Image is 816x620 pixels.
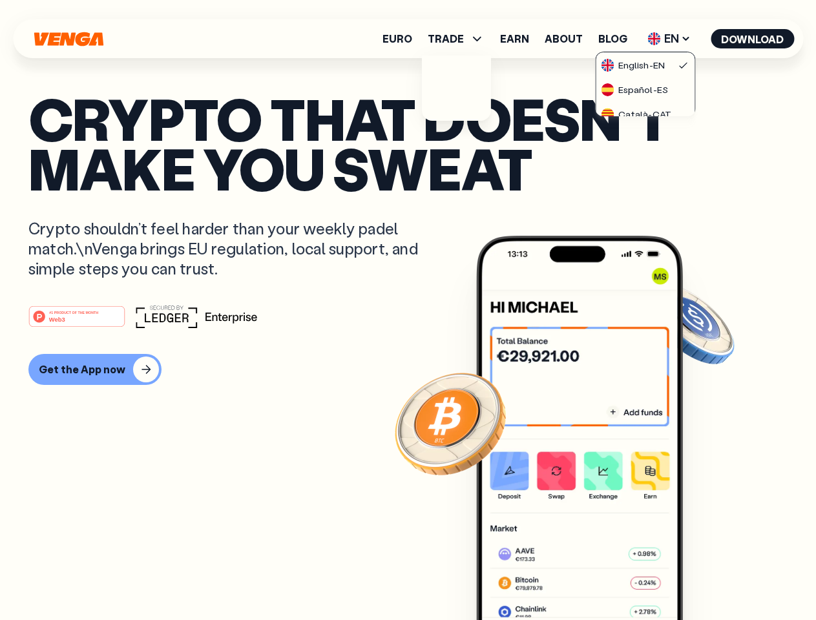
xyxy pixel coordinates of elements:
tspan: Web3 [49,315,65,322]
div: Español - ES [602,83,668,96]
p: Crypto shouldn’t feel harder than your weekly padel match.\nVenga brings EU regulation, local sup... [28,218,437,279]
div: Get the App now [39,363,125,376]
svg: Home [32,32,105,46]
span: EN [643,28,695,49]
img: flag-cat [602,108,614,121]
a: flag-esEspañol-ES [596,77,695,101]
div: English - EN [602,59,665,72]
img: flag-uk [647,32,660,45]
div: Català - CAT [602,108,671,121]
button: Download [711,29,794,48]
img: flag-uk [602,59,614,72]
a: Earn [500,34,529,44]
p: Crypto that doesn’t make you sweat [28,94,788,192]
a: flag-ukEnglish-EN [596,52,695,77]
span: TRADE [428,31,485,46]
a: Blog [598,34,627,44]
span: TRADE [428,34,464,44]
a: Get the App now [28,354,788,385]
img: flag-es [602,83,614,96]
a: #1 PRODUCT OF THE MONTHWeb3 [28,313,125,330]
img: USDC coin [644,278,737,371]
a: Euro [382,34,412,44]
tspan: #1 PRODUCT OF THE MONTH [49,310,98,314]
a: About [545,34,583,44]
button: Get the App now [28,354,162,385]
img: Bitcoin [392,365,508,481]
a: flag-catCatalà-CAT [596,101,695,126]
